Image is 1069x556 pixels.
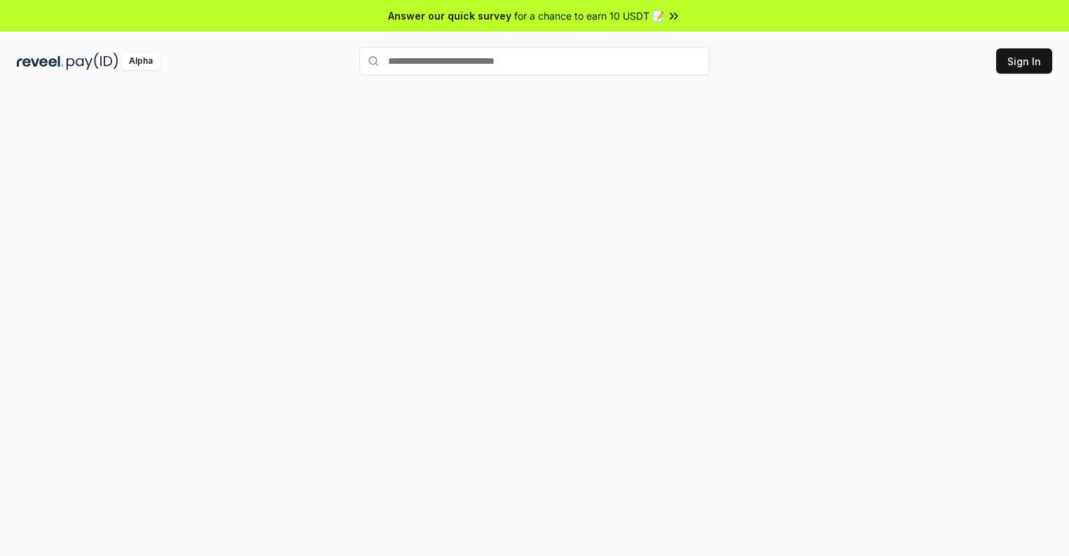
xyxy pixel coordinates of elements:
[514,8,664,23] span: for a chance to earn 10 USDT 📝
[121,53,160,70] div: Alpha
[17,53,64,70] img: reveel_dark
[388,8,511,23] span: Answer our quick survey
[67,53,118,70] img: pay_id
[996,48,1052,74] button: Sign In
